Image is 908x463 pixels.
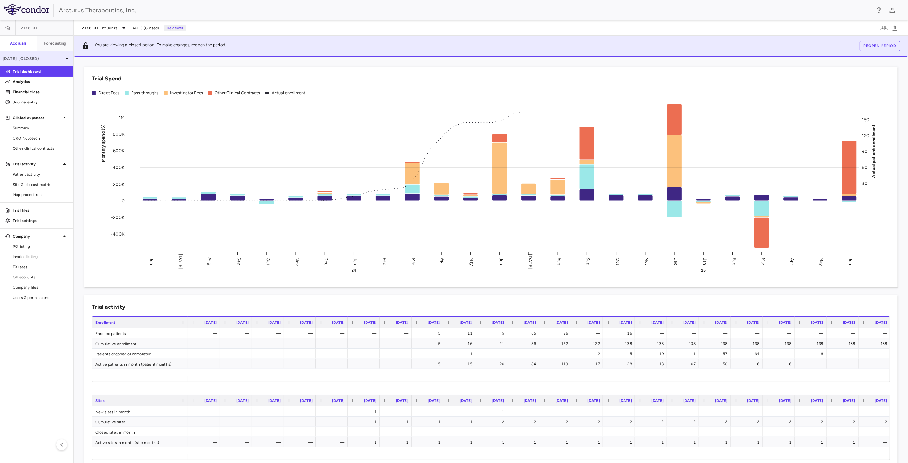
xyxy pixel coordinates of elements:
[194,427,217,437] div: —
[95,42,226,50] p: You are viewing a closed period. To make changes, reopen the period.
[737,338,760,349] div: 138
[258,406,281,417] div: —
[737,328,760,338] div: —
[871,124,877,178] tspan: Actual patient enrollment
[737,427,760,437] div: —
[92,417,188,427] div: Cumulative sites
[417,359,440,369] div: 5
[13,182,68,187] span: Site & lab cost matrix
[768,338,791,349] div: 138
[10,41,26,46] h6: Accruals
[449,359,472,369] div: 15
[364,398,376,403] span: [DATE]
[411,257,416,265] text: Mar
[779,320,791,325] span: [DATE]
[353,328,376,338] div: —
[641,338,664,349] div: 138
[226,328,249,338] div: —
[92,303,125,311] h6: Trial activity
[92,359,188,369] div: Active patients in month (patient months)
[113,132,125,137] tspan: 800K
[449,338,472,349] div: 16
[131,90,159,96] div: Pass-throughs
[113,165,125,170] tspan: 400K
[449,417,472,427] div: 1
[705,427,728,437] div: —
[673,406,696,417] div: —
[545,427,568,437] div: —
[3,56,63,62] p: [DATE] (Closed)
[95,398,105,403] span: Sites
[673,338,696,349] div: 138
[731,257,737,265] text: Feb
[396,398,408,403] span: [DATE]
[577,417,600,427] div: 2
[13,99,68,105] p: Journal entry
[832,359,855,369] div: —
[44,41,67,46] h6: Forecasting
[460,320,472,325] span: [DATE]
[800,338,823,349] div: 138
[832,338,855,349] div: 138
[800,349,823,359] div: 16
[715,320,728,325] span: [DATE]
[194,359,217,369] div: —
[385,437,408,447] div: 1
[513,417,536,427] div: 2
[417,427,440,437] div: —
[615,257,620,265] text: Oct
[290,417,313,427] div: —
[577,349,600,359] div: 2
[498,258,504,265] text: Jun
[236,257,242,265] text: Sep
[13,244,68,249] span: PO listing
[258,359,281,369] div: —
[322,427,344,437] div: —
[609,427,632,437] div: —
[300,398,313,403] span: [DATE]
[848,258,853,265] text: Jun
[13,161,61,167] p: Trial activity
[122,198,125,203] tspan: 0
[800,406,823,417] div: —
[481,406,504,417] div: 1
[13,264,68,270] span: FX rates
[382,257,387,265] text: Feb
[13,125,68,131] span: Summary
[577,406,600,417] div: —
[860,41,900,51] button: Reopen period
[683,398,696,403] span: [DATE]
[385,338,408,349] div: —
[673,417,696,427] div: 2
[322,417,344,427] div: —
[832,417,855,427] div: 2
[683,320,696,325] span: [DATE]
[641,359,664,369] div: 118
[119,115,125,120] tspan: 1M
[513,427,536,437] div: —
[481,338,504,349] div: 21
[644,257,649,266] text: Nov
[13,208,68,213] p: Trial files
[715,398,728,403] span: [DATE]
[92,427,188,437] div: Closed sites in month
[194,406,217,417] div: —
[875,398,887,403] span: [DATE]
[811,320,823,325] span: [DATE]
[641,406,664,417] div: —
[651,398,664,403] span: [DATE]
[790,258,795,265] text: Apr
[832,328,855,338] div: —
[396,320,408,325] span: [DATE]
[705,406,728,417] div: —
[440,258,445,265] text: Apr
[862,165,867,170] tspan: 60
[862,133,869,138] tspan: 120
[587,398,600,403] span: [DATE]
[481,359,504,369] div: 20
[92,338,188,348] div: Cumulative enrollment
[113,148,125,154] tspan: 600K
[268,320,281,325] span: [DATE]
[226,437,249,447] div: —
[4,4,49,15] img: logo-full-BYUhSk78.svg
